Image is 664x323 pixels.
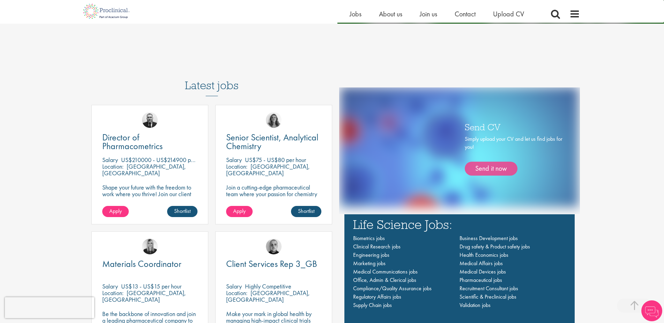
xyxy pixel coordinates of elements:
[226,131,318,152] span: Senior Scientist, Analytical Chemistry
[102,162,186,177] p: [GEOGRAPHIC_DATA], [GEOGRAPHIC_DATA]
[266,112,282,128] img: Jackie Cerchio
[460,260,503,267] a: Medical Affairs jobs
[245,156,306,164] p: US$75 - US$80 per hour
[226,282,242,290] span: Salary
[102,156,118,164] span: Salary
[465,122,562,131] h3: Send CV
[420,9,437,18] a: Join us
[226,289,310,303] p: [GEOGRAPHIC_DATA], [GEOGRAPHIC_DATA]
[493,9,524,18] a: Upload CV
[109,207,122,215] span: Apply
[245,282,291,290] p: Highly Competitive
[353,260,386,267] a: Marketing jobs
[226,133,321,151] a: Senior Scientist, Analytical Chemistry
[226,260,321,268] a: Client Services Rep 3_GB
[460,251,508,259] a: Health Economics jobs
[455,9,476,18] a: Contact
[353,301,392,309] a: Supply Chain jobs
[460,293,516,300] a: Scientific & Preclinical jobs
[185,62,239,96] h3: Latest jobs
[291,206,321,217] a: Shortlist
[121,282,181,290] p: US$13 - US$15 per hour
[102,289,186,303] p: [GEOGRAPHIC_DATA], [GEOGRAPHIC_DATA]
[350,9,361,18] a: Jobs
[102,289,124,297] span: Location:
[142,239,158,254] img: Janelle Jones
[353,293,401,300] a: Regulatory Affairs jobs
[353,243,401,250] a: Clinical Research jobs
[353,285,432,292] a: Compliance/Quality Assurance jobs
[460,276,502,284] a: Pharmaceutical jobs
[266,239,282,254] img: Harry Budge
[102,162,124,170] span: Location:
[226,206,253,217] a: Apply
[353,234,385,242] a: Biometrics jobs
[226,162,247,170] span: Location:
[341,87,579,207] img: one
[121,156,213,164] p: US$210000 - US$214900 per annum
[353,276,416,284] a: Office, Admin & Clerical jobs
[460,285,518,292] a: Recruitment Consultant jobs
[353,251,389,259] a: Engineering jobs
[226,156,242,164] span: Salary
[460,268,506,275] a: Medical Devices jobs
[167,206,197,217] a: Shortlist
[102,260,197,268] a: Materials Coordinator
[142,112,158,128] img: Jakub Hanas
[102,133,197,151] a: Director of Pharmacometrics
[353,234,566,309] nav: Main navigation
[465,135,562,176] div: Simply upload your CV and let us find jobs for you!
[5,297,94,318] iframe: reCAPTCHA
[226,162,310,177] p: [GEOGRAPHIC_DATA], [GEOGRAPHIC_DATA]
[353,218,566,231] h3: Life Science Jobs:
[102,184,197,210] p: Shape your future with the freedom to work where you thrive! Join our client with this Director p...
[226,289,247,297] span: Location:
[233,207,246,215] span: Apply
[460,234,518,242] a: Business Development jobs
[102,258,181,270] span: Materials Coordinator
[102,131,163,152] span: Director of Pharmacometrics
[226,184,321,210] p: Join a cutting-edge pharmaceutical team where your passion for chemistry will help shape the futu...
[460,243,530,250] a: Drug safety & Product safety jobs
[226,258,317,270] span: Client Services Rep 3_GB
[102,206,129,217] a: Apply
[460,301,491,309] a: Validation jobs
[465,162,517,176] a: Send it now
[379,9,402,18] a: About us
[102,282,118,290] span: Salary
[353,268,418,275] a: Medical Communications jobs
[641,300,662,321] img: Chatbot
